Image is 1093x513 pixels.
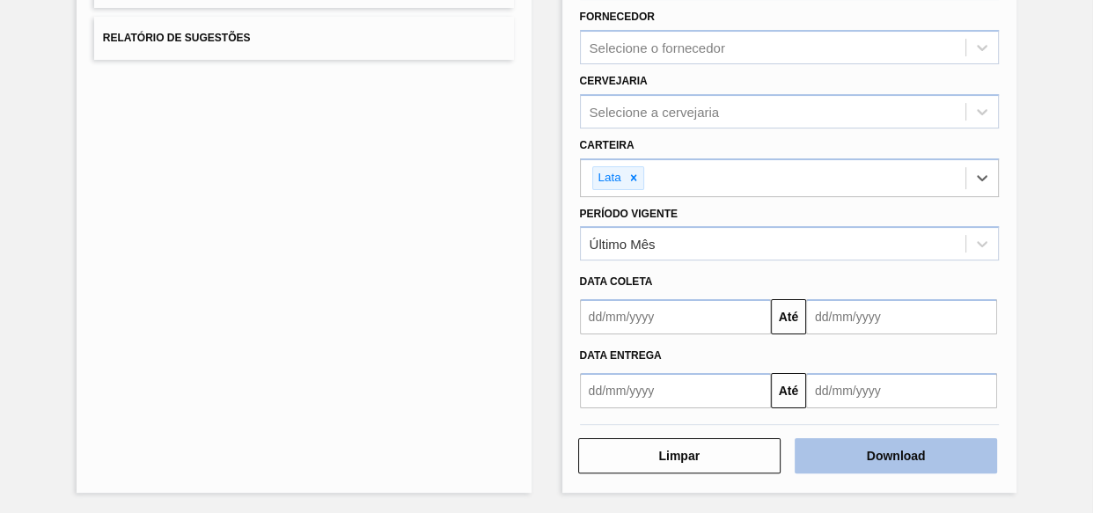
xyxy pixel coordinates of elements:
[580,11,655,23] label: Fornecedor
[94,17,514,60] button: Relatório de Sugestões
[578,438,781,473] button: Limpar
[580,139,635,151] label: Carteira
[590,104,720,119] div: Selecione a cervejaria
[806,373,997,408] input: dd/mm/yyyy
[580,299,771,334] input: dd/mm/yyyy
[771,373,806,408] button: Até
[580,75,648,87] label: Cervejaria
[580,349,662,362] span: Data entrega
[103,32,251,44] span: Relatório de Sugestões
[580,373,771,408] input: dd/mm/yyyy
[590,40,725,55] div: Selecione o fornecedor
[771,299,806,334] button: Até
[590,237,656,252] div: Último Mês
[580,275,653,288] span: Data coleta
[806,299,997,334] input: dd/mm/yyyy
[580,208,678,220] label: Período Vigente
[593,167,624,189] div: Lata
[795,438,997,473] button: Download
